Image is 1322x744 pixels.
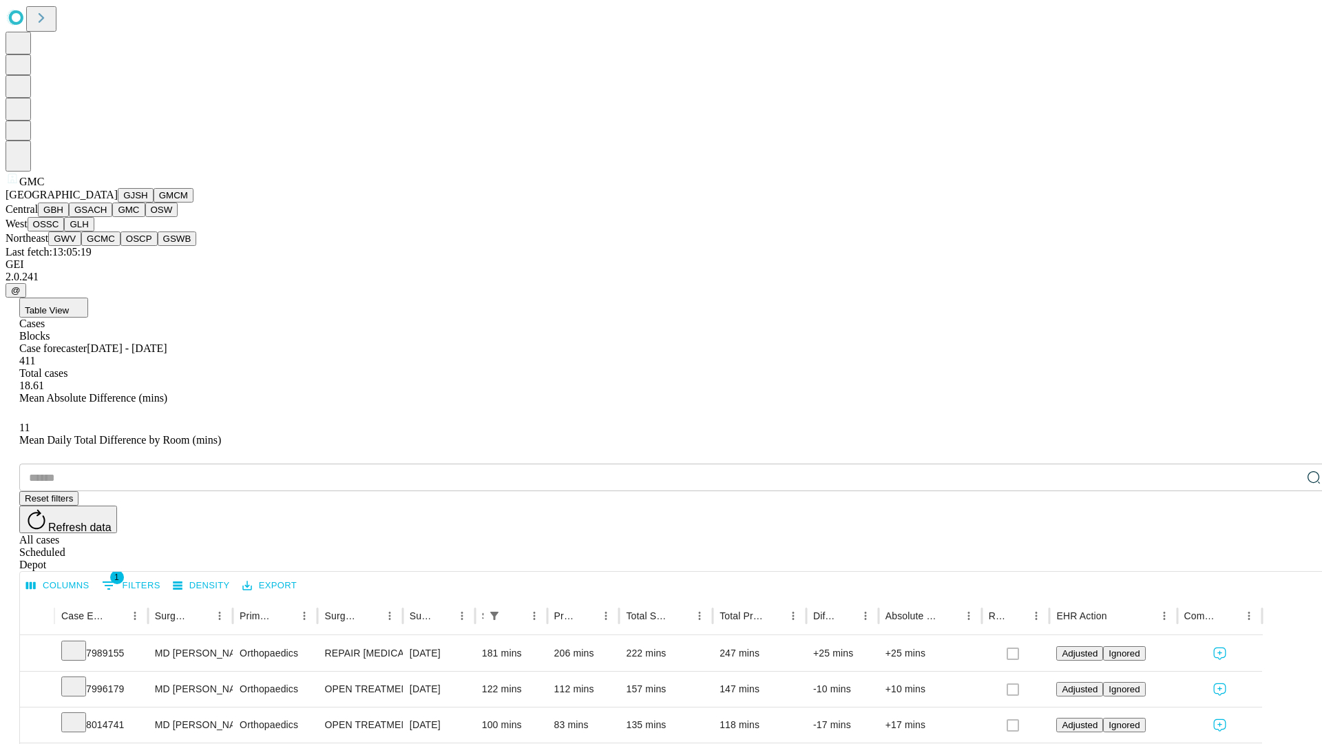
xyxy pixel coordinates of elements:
[112,203,145,217] button: GMC
[505,606,525,626] button: Sort
[27,714,48,738] button: Expand
[19,367,67,379] span: Total cases
[106,606,125,626] button: Sort
[626,707,706,743] div: 135 mins
[295,606,314,626] button: Menu
[1103,646,1145,661] button: Ignored
[482,707,541,743] div: 100 mins
[154,188,193,203] button: GMCM
[240,610,274,621] div: Primary Service
[1109,720,1140,730] span: Ignored
[813,636,872,671] div: +25 mins
[23,575,93,597] button: Select columns
[1155,606,1174,626] button: Menu
[155,636,226,671] div: MD [PERSON_NAME] [PERSON_NAME]
[1109,606,1128,626] button: Sort
[110,570,124,584] span: 1
[1239,606,1259,626] button: Menu
[837,606,856,626] button: Sort
[240,707,311,743] div: Orthopaedics
[482,610,483,621] div: Scheduled In Room Duration
[6,203,38,215] span: Central
[577,606,596,626] button: Sort
[410,707,468,743] div: [DATE]
[1062,684,1098,694] span: Adjusted
[1062,648,1098,659] span: Adjusted
[452,606,472,626] button: Menu
[19,392,167,404] span: Mean Absolute Difference (mins)
[87,342,167,354] span: [DATE] - [DATE]
[239,575,300,597] button: Export
[885,672,975,707] div: +10 mins
[158,231,197,246] button: GSWB
[1109,648,1140,659] span: Ignored
[720,672,799,707] div: 147 mins
[125,606,145,626] button: Menu
[525,606,544,626] button: Menu
[324,707,395,743] div: OPEN TREATMENT DISTAL [MEDICAL_DATA] FRACTURE
[410,636,468,671] div: [DATE]
[98,575,164,597] button: Show filters
[485,606,504,626] button: Show filters
[25,305,69,316] span: Table View
[720,610,763,621] div: Total Predicted Duration
[482,636,541,671] div: 181 mins
[324,610,359,621] div: Surgery Name
[275,606,295,626] button: Sort
[61,636,141,671] div: 7989155
[720,636,799,671] div: 247 mins
[145,203,178,217] button: OSW
[1027,606,1046,626] button: Menu
[27,678,48,702] button: Expand
[813,707,872,743] div: -17 mins
[25,493,73,504] span: Reset filters
[1056,682,1103,696] button: Adjusted
[61,707,141,743] div: 8014741
[410,610,432,621] div: Surgery Date
[19,434,221,446] span: Mean Daily Total Difference by Room (mins)
[240,672,311,707] div: Orthopaedics
[6,232,48,244] span: Northeast
[19,355,35,366] span: 411
[1056,646,1103,661] button: Adjusted
[1103,718,1145,732] button: Ignored
[48,231,81,246] button: GWV
[380,606,399,626] button: Menu
[27,642,48,666] button: Expand
[6,218,28,229] span: West
[485,606,504,626] div: 1 active filter
[64,217,94,231] button: GLH
[626,636,706,671] div: 222 mins
[69,203,112,217] button: GSACH
[155,707,226,743] div: MD [PERSON_NAME] [PERSON_NAME]
[940,606,959,626] button: Sort
[856,606,875,626] button: Menu
[813,610,835,621] div: Difference
[6,283,26,298] button: @
[1109,684,1140,694] span: Ignored
[1184,610,1219,621] div: Comments
[6,271,1316,283] div: 2.0.241
[764,606,784,626] button: Sort
[19,176,44,187] span: GMC
[61,672,141,707] div: 7996179
[240,636,311,671] div: Orthopaedics
[19,506,117,533] button: Refresh data
[554,707,613,743] div: 83 mins
[28,217,65,231] button: OSSC
[554,610,576,621] div: Predicted In Room Duration
[81,231,120,246] button: GCMC
[19,298,88,318] button: Table View
[885,707,975,743] div: +17 mins
[191,606,210,626] button: Sort
[1056,610,1106,621] div: EHR Action
[120,231,158,246] button: OSCP
[324,672,395,707] div: OPEN TREATMENT PROXIMAL [MEDICAL_DATA]
[554,672,613,707] div: 112 mins
[596,606,616,626] button: Menu
[554,636,613,671] div: 206 mins
[19,380,44,391] span: 18.61
[118,188,154,203] button: GJSH
[626,672,706,707] div: 157 mins
[210,606,229,626] button: Menu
